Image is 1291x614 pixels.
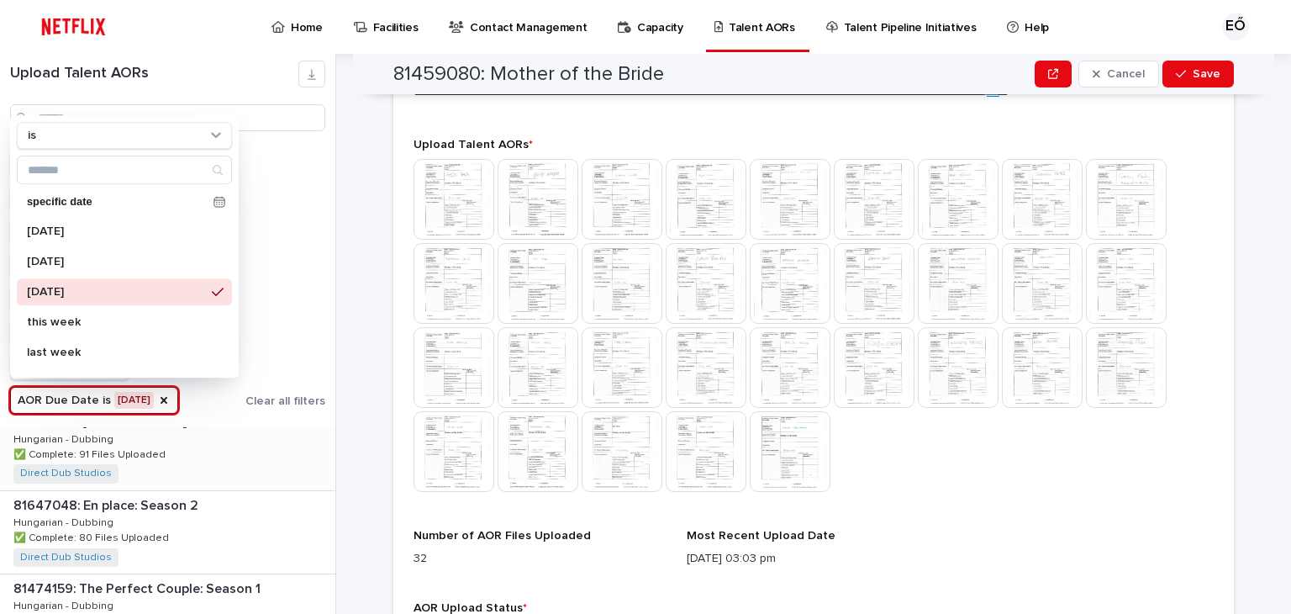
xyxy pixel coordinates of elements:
[27,286,205,298] p: [DATE]
[10,65,298,83] h1: Upload Talent AORs
[17,189,232,214] div: specific date
[414,550,667,568] p: 32
[27,225,205,237] p: [DATE]
[10,104,325,131] input: Search
[687,530,835,542] span: Most Recent Upload Date
[13,578,264,597] p: 81474159: The Perfect Couple: Season 1
[13,431,117,446] p: Hungarian - Dubbing
[27,197,207,208] p: specific date
[1162,61,1234,87] button: Save
[20,468,112,479] a: Direct Dub Studios
[1222,13,1249,40] div: EŐ
[13,495,202,514] p: 81647048: En place: Season 2
[34,10,113,44] img: ifQbXi3ZQGMSEF7WDB7W
[10,387,178,414] button: AOR Due Date
[20,552,112,564] a: Direct Dub Studios
[1078,61,1159,87] button: Cancel
[13,514,117,529] p: Hungarian - Dubbing
[27,347,205,358] p: last week
[18,156,231,183] input: Search
[1107,68,1145,80] span: Cancel
[414,139,533,151] span: Upload Talent AORs
[13,597,117,612] p: Hungarian - Dubbing
[1193,68,1220,80] span: Save
[28,129,36,143] p: is
[239,389,325,414] button: Clear all filters
[687,550,940,568] p: [DATE] 03:03 pm
[13,446,169,461] p: ✅ Complete: 91 Files Uploaded
[414,530,591,542] span: Number of AOR Files Uploaded
[27,256,205,267] p: [DATE]
[17,156,232,184] div: Search
[27,316,205,328] p: this week
[393,62,664,87] h2: 81459080: Mother of the Bride
[13,529,172,544] p: ✅ Complete: 80 Files Uploaded
[414,602,527,614] span: AOR Upload Status
[245,395,325,407] span: Clear all filters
